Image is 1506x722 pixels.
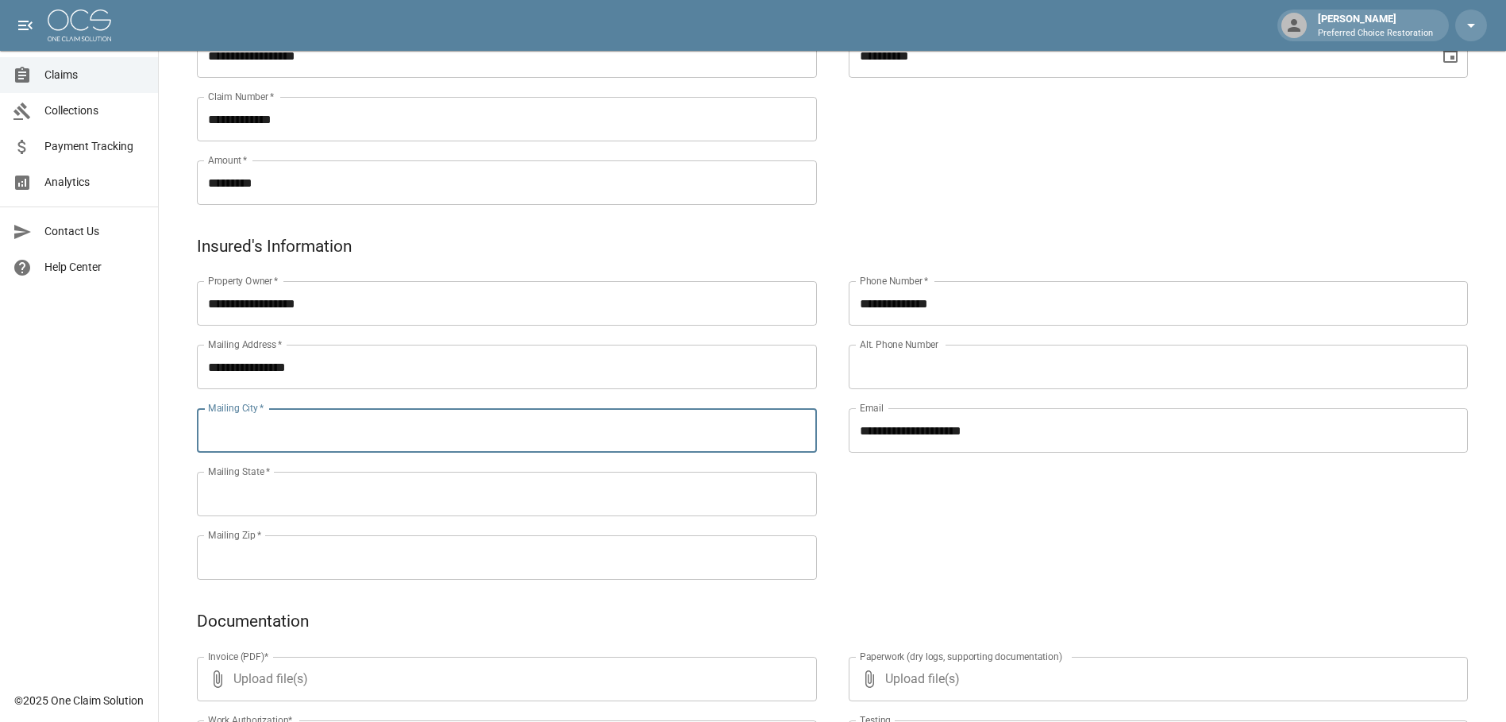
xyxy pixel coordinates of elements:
[1435,40,1466,71] button: Choose date, selected date is Sep 25, 2025
[208,528,262,542] label: Mailing Zip
[44,102,145,119] span: Collections
[860,650,1062,663] label: Paperwork (dry logs, supporting documentation)
[44,138,145,155] span: Payment Tracking
[44,174,145,191] span: Analytics
[860,274,928,288] label: Phone Number
[208,650,269,663] label: Invoice (PDF)*
[208,274,279,288] label: Property Owner
[48,10,111,41] img: ocs-logo-white-transparent.png
[1318,27,1433,41] p: Preferred Choice Restoration
[208,338,282,351] label: Mailing Address
[860,338,938,351] label: Alt. Phone Number
[208,465,270,478] label: Mailing State
[44,223,145,240] span: Contact Us
[208,401,264,415] label: Mailing City
[44,259,145,276] span: Help Center
[14,693,144,708] div: © 2025 One Claim Solution
[860,401,884,415] label: Email
[208,153,248,167] label: Amount
[10,10,41,41] button: open drawer
[208,90,274,103] label: Claim Number
[1311,11,1439,40] div: [PERSON_NAME]
[233,657,774,701] span: Upload file(s)
[885,657,1426,701] span: Upload file(s)
[44,67,145,83] span: Claims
